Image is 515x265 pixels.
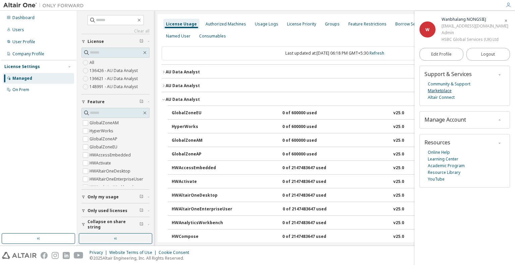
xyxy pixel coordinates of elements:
[172,188,502,203] button: HWAltairOneDesktop0 of 2147483647 usedv25.0Expire date:[DATE]
[166,34,190,39] div: Named User
[393,234,404,240] div: v25.0
[325,21,340,27] div: Groups
[90,59,96,67] label: All
[282,234,343,240] div: 0 of 2147483647 used
[283,206,343,212] div: 0 of 2147483647 used
[166,83,200,88] div: AU Data Analyst
[81,94,150,109] button: Feature
[172,147,502,162] button: GlobalZoneAP0 of 600000 usedv25.0Expire date:[DATE]
[88,219,139,230] span: Collapse on share string
[393,138,404,144] div: v25.0
[393,206,404,212] div: v25.0
[206,21,246,27] div: Authorized Machines
[139,194,144,200] span: Clear filter
[12,27,24,32] div: Users
[442,23,508,29] div: [EMAIL_ADDRESS][DOMAIN_NAME]
[393,165,404,171] div: v25.0
[90,67,139,75] label: 136426 - AU Data Analyst
[172,175,502,189] button: HWActivate0 of 2147483647 usedv25.0Expire date:[DATE]
[442,36,508,43] div: HSBC Global Services (UK) Ltd
[139,99,144,105] span: Clear filter
[255,21,278,27] div: Usage Logs
[172,216,502,230] button: HWAnalyticsWorkbench0 of 2147483647 usedv25.0Expire date:[DATE]
[424,116,466,123] span: Manage Account
[424,70,472,78] span: Support & Services
[172,202,502,217] button: HWAltairOneEnterpriseUser0 of 2147483647 usedv25.0Expire date:[DATE]
[139,222,144,227] span: Clear filter
[442,16,508,23] div: Wanbhalang NONGSIEJ
[282,110,343,116] div: 0 of 600000 used
[172,165,232,171] div: HWAccessEmbedded
[428,169,460,176] a: Resource Library
[90,167,132,175] label: HWAltairOneDesktop
[12,39,35,45] div: User Profile
[172,206,232,212] div: HWAltairOneEnterpriseUser
[12,15,35,20] div: Dashboard
[393,151,404,157] div: v25.0
[2,252,37,259] img: altair_logo.svg
[431,52,452,57] span: Edit Profile
[282,220,343,226] div: 0 of 2147483647 used
[172,229,502,244] button: HWCompose0 of 2147483647 usedv25.0Expire date:[DATE]
[282,165,343,171] div: 0 of 2147483647 used
[466,48,510,61] button: Logout
[81,217,150,232] button: Collapse on share string
[428,81,470,87] a: Community & Support
[88,39,104,44] span: License
[428,156,458,162] a: Learning Center
[88,208,127,213] span: Only used licenses
[90,250,109,255] div: Privacy
[4,64,40,69] div: License Settings
[282,138,343,144] div: 0 of 600000 used
[162,92,508,107] button: AU Data AnalystLicense ID: 148991
[172,151,232,157] div: GlobalZoneAP
[88,194,119,200] span: Only my usage
[172,110,232,116] div: GlobalZoneEU
[419,48,463,61] a: Edit Profile
[428,87,452,94] a: Marketplace
[166,69,200,75] div: AU Data Analyst
[63,252,70,259] img: linkedin.svg
[12,76,32,81] div: Managed
[282,151,343,157] div: 0 of 600000 used
[139,39,144,44] span: Clear filter
[81,203,150,218] button: Only used licenses
[172,133,502,148] button: GlobalZoneAM0 of 600000 usedv25.0Expire date:[DATE]
[172,124,232,130] div: HyperWorks
[90,183,136,191] label: HWAnalyticsWorkbench
[3,2,87,9] img: Altair One
[162,65,508,79] button: AU Data AnalystLicense ID: 136426
[81,28,150,34] a: Clear all
[90,159,112,167] label: HWActivate
[81,34,150,49] button: License
[282,193,343,199] div: 0 of 2147483647 used
[81,190,150,204] button: Only my usage
[162,46,508,60] div: Last updated at: [DATE] 06:18 PM GMT+5:30
[287,21,316,27] div: License Priority
[481,51,495,58] span: Logout
[172,220,232,226] div: HWAnalyticsWorkbench
[393,220,404,226] div: v25.0
[348,21,387,27] div: Feature Restrictions
[282,124,343,130] div: 0 of 600000 used
[162,78,508,93] button: AU Data AnalystLicense ID: 136621
[88,99,105,105] span: Feature
[428,149,450,156] a: Online Help
[369,50,384,56] a: Refresh
[12,51,44,57] div: Company Profile
[172,234,232,240] div: HWCompose
[166,21,197,27] div: License Usage
[90,175,145,183] label: HWAltairOneEnterpriseUser
[139,208,144,213] span: Clear filter
[41,252,48,259] img: facebook.svg
[90,119,120,127] label: GlobalZoneAM
[90,255,193,261] p: © 2025 Altair Engineering, Inc. All Rights Reserved.
[172,193,232,199] div: HWAltairOneDesktop
[52,252,59,259] img: instagram.svg
[90,83,139,91] label: 148991 - AU Data Analyst
[90,127,115,135] label: HyperWorks
[90,143,119,151] label: GlobalZoneEU
[393,193,404,199] div: v25.0
[424,139,450,146] span: Resources
[428,176,445,183] a: YouTube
